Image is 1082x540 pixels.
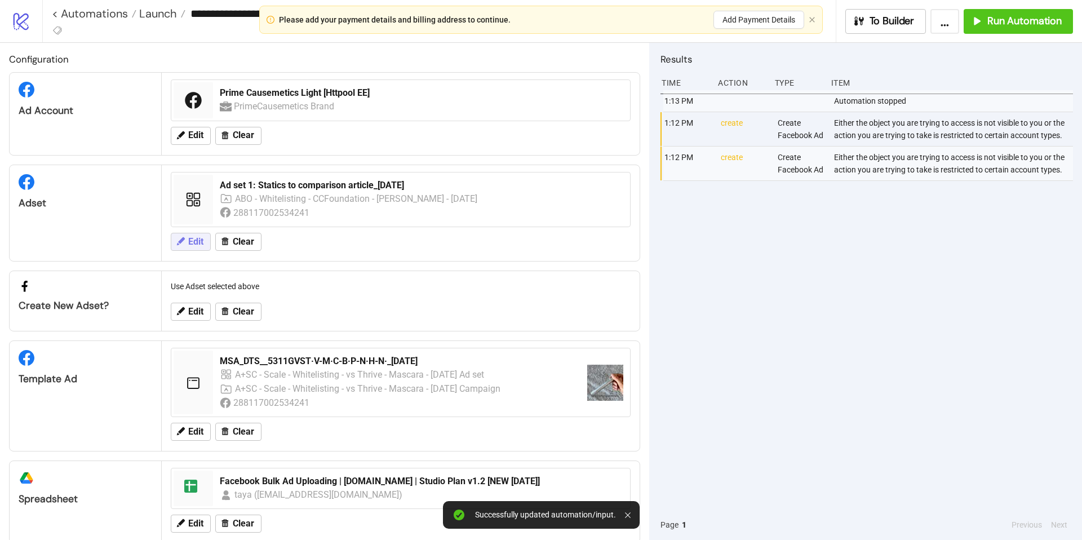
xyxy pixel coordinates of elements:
div: Type [774,72,822,94]
span: Clear [233,237,254,247]
button: Clear [215,423,261,441]
div: create [720,147,768,180]
span: Edit [188,427,203,437]
span: Clear [233,427,254,437]
span: Page [660,519,679,531]
span: Edit [188,130,203,140]
div: Ad set 1: Statics to comparison article_[DATE] [220,179,623,192]
span: Clear [233,130,254,140]
img: https://external-fra5-2.xx.fbcdn.net/emg1/v/t13/5542655948733657095?url=https%3A%2F%2Fwww.faceboo... [587,365,623,401]
span: Launch [136,6,177,21]
div: A+SC - Scale - Whitelisting - vs Thrive - Mascara - [DATE] Campaign [235,382,501,396]
span: Edit [188,519,203,529]
div: Spreadsheet [19,493,152,506]
span: exclamation-circle [267,16,274,24]
div: create [720,112,768,146]
button: Edit [171,233,211,251]
button: 1 [679,519,690,531]
button: Clear [215,303,261,321]
div: taya ([EMAIL_ADDRESS][DOMAIN_NAME]) [234,488,403,502]
button: Previous [1008,519,1045,531]
button: Edit [171,127,211,145]
div: PrimeCausemetics Brand [234,99,336,113]
span: Add Payment Details [722,15,795,24]
div: Automation stopped [833,90,1076,112]
span: Edit [188,307,203,317]
button: Edit [171,515,211,533]
span: Run Automation [987,15,1062,28]
div: A+SC - Scale - Whitelisting - vs Thrive - Mascara - [DATE] Ad set [235,368,485,382]
button: ... [930,9,959,34]
div: Please add your payment details and billing address to continue. [279,14,511,26]
div: Adset [19,197,152,210]
button: Clear [215,233,261,251]
button: Clear [215,127,261,145]
div: 1:12 PM [663,147,712,180]
div: Either the object you are trying to access is not visible to you or the action you are trying to ... [833,147,1076,180]
a: Launch [136,8,185,19]
div: MSA_DTS__5311GVST·V-M·C-B·P-N·H-N·_[DATE] [220,355,578,368]
button: Run Automation [964,9,1073,34]
div: Create Facebook Ad [777,112,825,146]
div: 288117002534241 [233,206,312,220]
div: Item [830,72,1073,94]
div: Template Ad [19,373,152,386]
div: Use Adset selected above [166,276,635,297]
button: close [809,16,815,24]
div: Time [660,72,709,94]
button: To Builder [845,9,926,34]
div: 1:13 PM [663,90,712,112]
div: Create Facebook Ad [777,147,825,180]
div: Action [717,72,765,94]
h2: Configuration [9,52,640,67]
a: < Automations [52,8,136,19]
button: Add Payment Details [713,11,804,29]
div: Either the object you are trying to access is not visible to you or the action you are trying to ... [833,112,1076,146]
button: Next [1048,519,1071,531]
div: Ad Account [19,104,152,117]
div: Facebook Bulk Ad Uploading | [DOMAIN_NAME] | Studio Plan v1.2 [NEW [DATE]] [220,475,623,488]
div: 288117002534241 [233,396,312,410]
div: 1:12 PM [663,112,712,146]
button: Clear [215,515,261,533]
span: To Builder [870,15,915,28]
button: Edit [171,303,211,321]
span: Clear [233,307,254,317]
div: Prime Causemetics Light [Httpool EE] [220,87,623,99]
span: Edit [188,237,203,247]
div: Create new adset? [19,299,152,312]
button: Edit [171,423,211,441]
span: Clear [233,519,254,529]
div: ABO - Whitelisting - CCFoundation - [PERSON_NAME] - [DATE] [235,192,478,206]
span: close [809,16,815,23]
div: Successfully updated automation/input. [475,510,616,520]
h2: Results [660,52,1073,67]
